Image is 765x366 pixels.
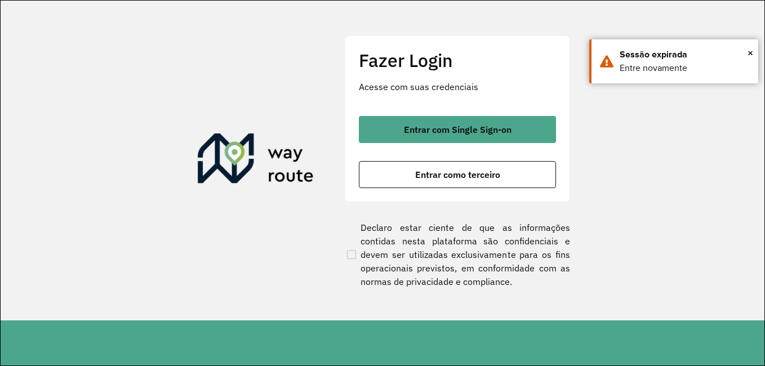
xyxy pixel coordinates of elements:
[359,80,556,93] p: Acesse com suas credenciais
[620,48,750,61] div: Sessão expirada
[359,116,556,143] button: button
[415,170,500,179] span: Entrar como terceiro
[198,133,314,188] img: Roteirizador AmbevTech
[404,125,512,134] span: Entrar com Single Sign-on
[359,50,556,71] h2: Fazer Login
[748,44,753,61] button: Close
[620,61,750,75] div: Entre novamente
[748,44,753,61] span: ×
[359,161,556,188] button: button
[345,221,570,288] label: Declaro estar ciente de que as informações contidas nesta plataforma são confidenciais e devem se...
